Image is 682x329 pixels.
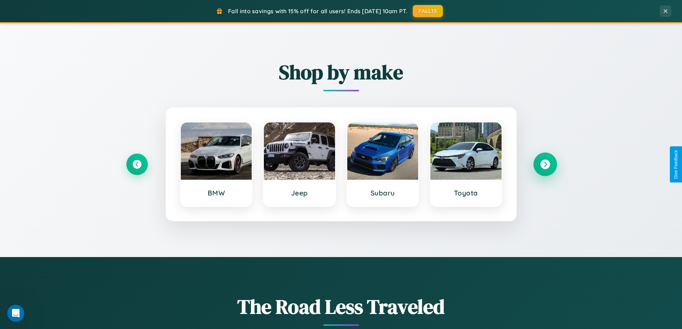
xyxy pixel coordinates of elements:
[413,5,443,17] button: FALL15
[437,189,494,197] h3: Toyota
[271,189,328,197] h3: Jeep
[7,305,24,322] iframe: Intercom live chat
[126,293,556,320] h1: The Road Less Traveled
[354,189,411,197] h3: Subaru
[188,189,245,197] h3: BMW
[126,58,556,86] h2: Shop by make
[228,8,407,15] span: Fall into savings with 15% off for all users! Ends [DATE] 10am PT.
[673,150,678,179] div: Give Feedback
